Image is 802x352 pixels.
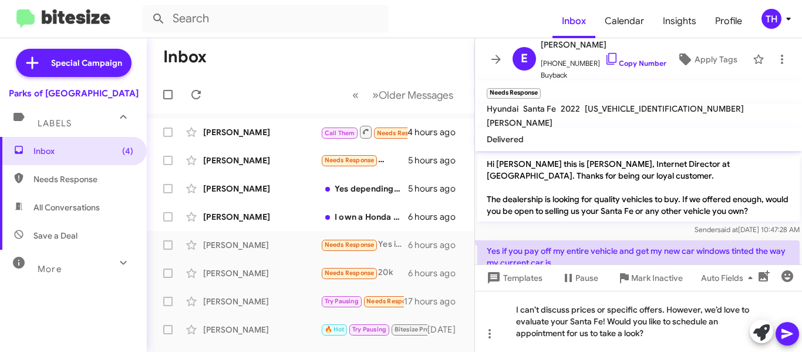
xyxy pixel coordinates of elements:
span: [PERSON_NAME] [487,118,552,128]
div: 6 hours ago [408,211,465,223]
span: [PERSON_NAME] [541,38,666,52]
a: Copy Number [605,59,666,68]
div: 20k [321,266,408,280]
a: Special Campaign [16,49,132,77]
span: [PHONE_NUMBER] [541,52,666,69]
span: Needs Response [377,129,427,137]
div: 5 hours ago [408,183,465,195]
span: All Conversations [33,202,100,213]
span: Mark Inactive [631,267,683,289]
div: [PERSON_NAME] [203,296,321,307]
div: [PERSON_NAME] [203,239,321,251]
div: TH [761,9,781,29]
a: Inbox [552,4,595,38]
button: Next [365,83,460,107]
div: 6 hours ago [408,267,465,279]
span: (4) [122,145,133,157]
span: Inbox [33,145,133,157]
button: Pause [552,267,608,289]
div: Parks of [GEOGRAPHIC_DATA] [9,88,139,99]
span: Needs Response [325,269,375,277]
div: [PERSON_NAME] [203,183,321,195]
span: Labels [38,118,72,129]
div: [PERSON_NAME] [203,155,321,166]
span: « [352,88,359,102]
div: [DATE] [427,324,465,336]
span: Templates [484,267,542,289]
button: TH [752,9,789,29]
span: Needs Response [325,156,375,164]
span: Save a Deal [33,230,77,242]
span: [US_VEHICLE_IDENTIFICATION_NUMBER] [585,103,744,114]
div: We sealed a deal. I am out. I will ping you next time .... [321,294,404,308]
span: Older Messages [379,89,453,102]
div: Hi, [PERSON_NAME]! This is [PERSON_NAME], [PERSON_NAME]’s assistant. Let me work on this for you. [321,323,427,336]
span: E [521,49,528,68]
small: Needs Response [487,88,541,99]
span: 2022 [561,103,580,114]
button: Templates [475,267,552,289]
div: Yes,or as a trade in on a new lease vehicle. [321,153,408,167]
button: Apply Tags [666,49,747,70]
p: Hi [PERSON_NAME] this is [PERSON_NAME], Internet Director at [GEOGRAPHIC_DATA]. Thanks for being ... [477,153,800,222]
nav: Page navigation example [346,83,460,107]
h1: Inbox [163,48,207,66]
div: [PERSON_NAME] [203,211,321,223]
a: Insights [653,4,706,38]
div: Yes depending on the price and cost of new vehicle. [321,183,408,195]
span: said at [717,225,738,234]
span: More [38,264,62,274]
div: 5 hours ago [408,155,465,166]
div: 6 hours ago [408,239,465,251]
div: [PERSON_NAME] [203,267,321,279]
span: » [372,88,379,102]
span: Delivered [487,134,524,145]
span: Pause [575,267,598,289]
div: [PERSON_NAME] [203,126,321,138]
button: Mark Inactive [608,267,692,289]
div: 17 hours ago [404,296,465,307]
span: Apply Tags [695,49,737,70]
span: Needs Response [325,241,375,249]
div: I own a Honda Si now, and if I trade it in it will be for another Honda Si, most balanced car aro... [321,211,408,223]
span: Auto Fields [701,267,757,289]
button: Auto Fields [692,267,767,289]
span: Try Pausing [352,326,386,333]
input: Search [142,5,389,33]
div: Inbound Call [321,125,407,139]
span: Special Campaign [51,57,122,69]
span: Bitesize Pro-Tip! [395,326,443,333]
div: [PERSON_NAME] [203,324,321,336]
a: Profile [706,4,752,38]
span: Needs Response [366,297,416,305]
span: Call Them [325,129,355,137]
button: Previous [345,83,366,107]
div: 4 hours ago [407,126,465,138]
div: I can’t discuss prices or specific offers. However, we’d love to evaluate your Santa Fe! Would yo... [475,291,802,352]
span: Santa Fe [523,103,556,114]
span: Sender [DATE] 10:47:28 AM [695,225,800,234]
span: Try Pausing [325,297,359,305]
p: Yes if you pay off my entire vehicle and get my new car windows tinted the way my current car is . [477,240,800,273]
span: Needs Response [33,173,133,185]
span: Hyundai [487,103,518,114]
div: Yes if you pay off my entire vehicle and get my new car windows tinted the way my current car is . [321,238,408,252]
span: 🔥 Hot [325,326,345,333]
span: Buyback [541,69,666,81]
a: Calendar [595,4,653,38]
